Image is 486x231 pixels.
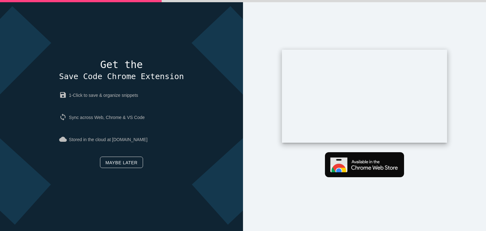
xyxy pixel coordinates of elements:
p: Sync across Web, Chrome & VS Code [59,109,184,126]
i: sync [59,113,69,121]
h4: Get the [59,59,184,82]
a: Maybe later [100,157,143,168]
i: cloud [59,135,69,143]
p: Stored in the cloud at [DOMAIN_NAME] [59,131,184,148]
i: save [59,91,69,99]
span: Save Code Chrome Extension [59,72,184,81]
img: Get Chrome extension [325,152,404,177]
p: 1-Click to save & organize snippets [59,86,184,104]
